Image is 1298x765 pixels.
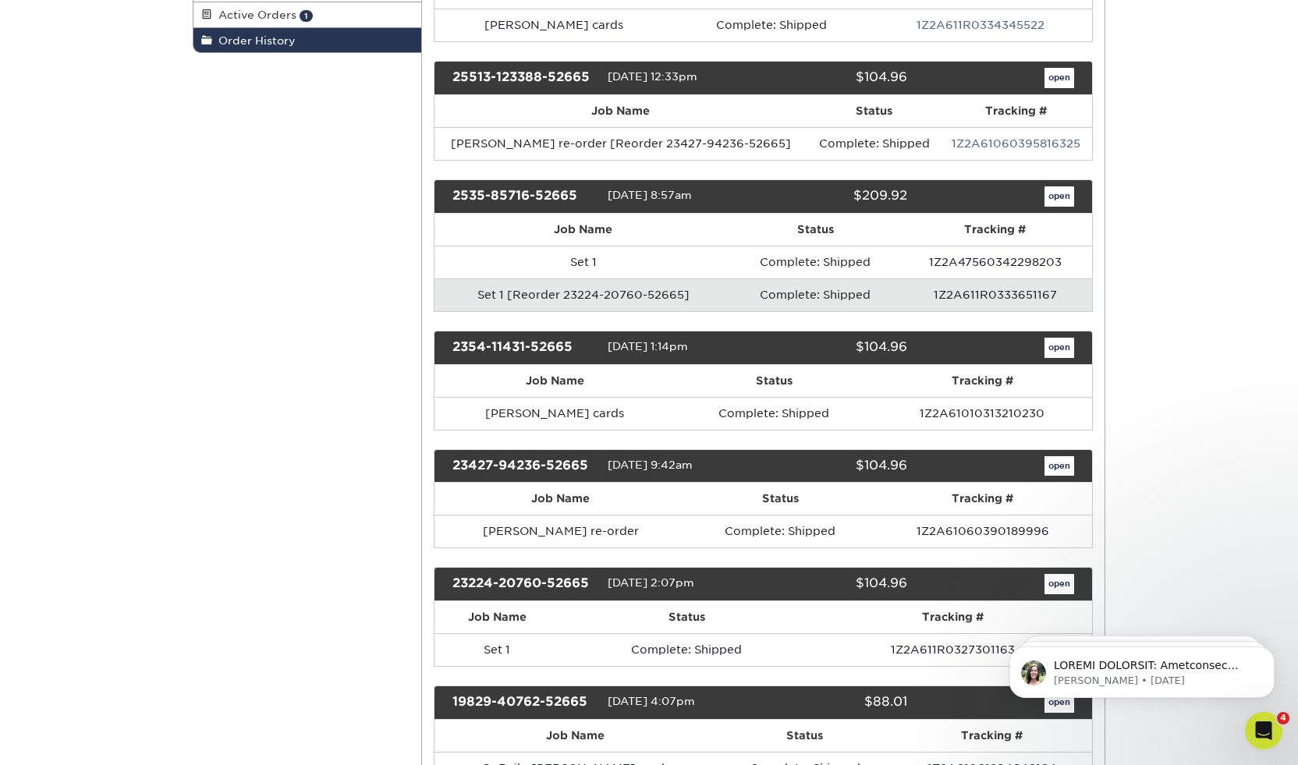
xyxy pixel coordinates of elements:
[952,137,1080,150] a: 1Z2A61060395816325
[751,574,918,594] div: $104.96
[751,692,918,713] div: $88.01
[212,34,296,47] span: Order History
[193,28,421,52] a: Order History
[441,456,608,476] div: 23427-94236-52665
[874,483,1092,515] th: Tracking #
[898,214,1092,246] th: Tracking #
[608,695,695,707] span: [DATE] 4:07pm
[434,720,718,752] th: Job Name
[1245,712,1282,749] iframe: Intercom live chat
[300,10,313,22] span: 1
[873,365,1092,397] th: Tracking #
[434,246,732,278] td: Set 1
[434,214,732,246] th: Job Name
[434,397,676,430] td: [PERSON_NAME] cards
[608,340,688,352] span: [DATE] 1:14pm
[434,365,676,397] th: Job Name
[1044,456,1074,476] a: open
[873,397,1092,430] td: 1Z2A61010313210230
[898,278,1092,311] td: 1Z2A611R0333651167
[434,483,687,515] th: Job Name
[751,186,918,207] div: $209.92
[560,633,813,666] td: Complete: Shipped
[917,19,1044,31] a: 1Z2A611R0334345522
[676,397,873,430] td: Complete: Shipped
[874,515,1092,547] td: 1Z2A61060390189996
[212,9,296,21] span: Active Orders
[732,214,898,246] th: Status
[1044,68,1074,88] a: open
[434,278,732,311] td: Set 1 [Reorder 23224-20760-52665]
[941,95,1092,127] th: Tracking #
[608,70,697,83] span: [DATE] 12:33pm
[717,720,892,752] th: Status
[687,515,874,547] td: Complete: Shipped
[807,127,940,160] td: Complete: Shipped
[441,186,608,207] div: 2535-85716-52665
[608,459,693,471] span: [DATE] 9:42am
[986,614,1298,723] iframe: Intercom notifications message
[441,68,608,88] div: 25513-123388-52665
[1044,574,1074,594] a: open
[751,456,918,476] div: $104.96
[676,365,873,397] th: Status
[807,95,940,127] th: Status
[751,338,918,358] div: $104.96
[751,68,918,88] div: $104.96
[813,601,1092,633] th: Tracking #
[674,9,870,41] td: Complete: Shipped
[608,189,692,201] span: [DATE] 8:57am
[1277,712,1289,724] span: 4
[4,717,133,760] iframe: Google Customer Reviews
[732,278,898,311] td: Complete: Shipped
[434,601,561,633] th: Job Name
[608,577,694,590] span: [DATE] 2:07pm
[892,720,1092,752] th: Tracking #
[1044,186,1074,207] a: open
[560,601,813,633] th: Status
[441,338,608,358] div: 2354-11431-52665
[687,483,874,515] th: Status
[441,692,608,713] div: 19829-40762-52665
[434,9,674,41] td: [PERSON_NAME] cards
[441,574,608,594] div: 23224-20760-52665
[1044,338,1074,358] a: open
[813,633,1092,666] td: 1Z2A611R0327301163
[434,515,687,547] td: [PERSON_NAME] re-order
[193,2,421,27] a: Active Orders 1
[434,127,808,160] td: [PERSON_NAME] re-order [Reorder 23427-94236-52665]
[732,246,898,278] td: Complete: Shipped
[898,246,1092,278] td: 1Z2A47560342298203
[434,633,561,666] td: Set 1
[434,95,808,127] th: Job Name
